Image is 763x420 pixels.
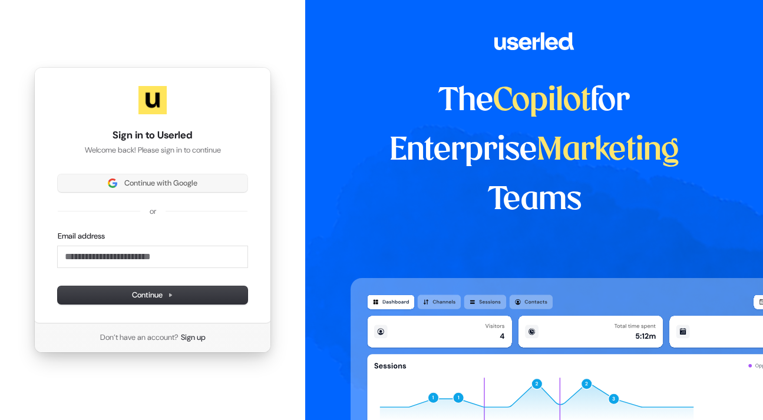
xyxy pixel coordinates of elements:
p: Welcome back! Please sign in to continue [58,145,247,156]
img: Sign in with Google [108,178,117,188]
img: Userled [138,86,167,114]
p: or [150,206,156,217]
span: Copilot [493,86,590,117]
h1: Sign in to Userled [58,128,247,143]
span: Continue [132,290,173,300]
h1: The for Enterprise Teams [351,77,719,225]
button: Continue [58,286,247,304]
button: Sign in with GoogleContinue with Google [58,174,247,192]
label: Email address [58,231,105,242]
a: Sign up [181,332,206,343]
span: Don’t have an account? [100,332,179,343]
span: Continue with Google [124,178,197,188]
span: Marketing [537,135,679,166]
